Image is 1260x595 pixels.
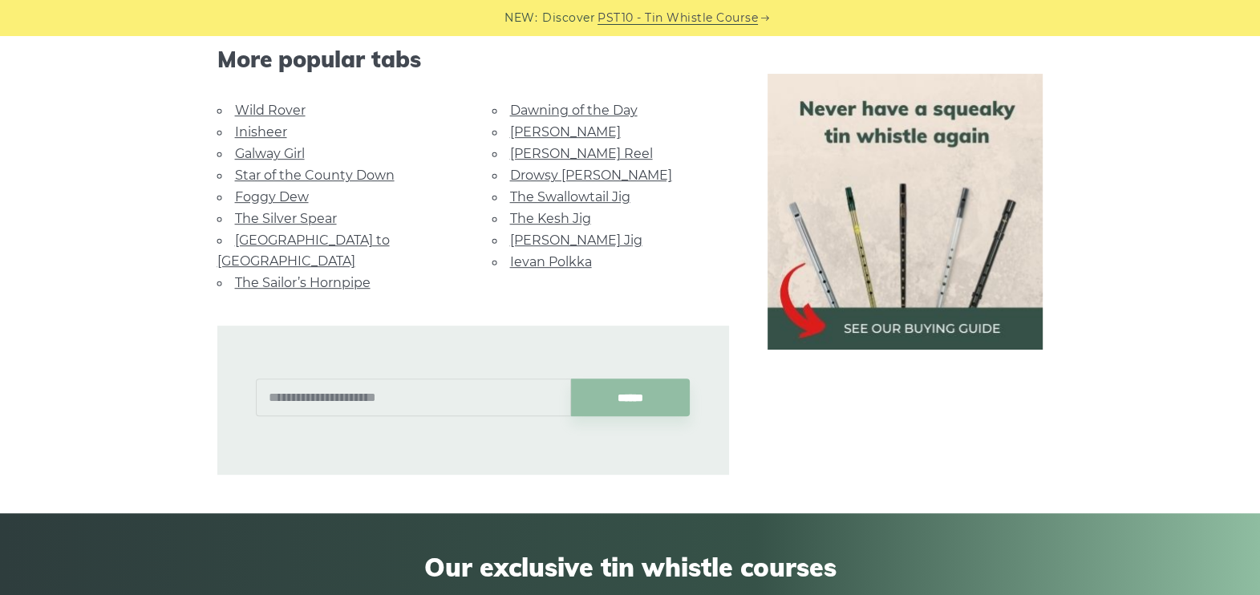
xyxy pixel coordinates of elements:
a: Galway Girl [235,146,305,161]
a: The Swallowtail Jig [510,189,630,204]
a: Wild Rover [235,103,306,118]
a: The Kesh Jig [510,211,591,226]
a: Ievan Polkka [510,254,592,269]
a: The Silver Spear [235,211,337,226]
a: [PERSON_NAME] Reel [510,146,653,161]
a: Star of the County Down [235,168,395,183]
img: tin whistle buying guide [768,74,1043,350]
a: [PERSON_NAME] [510,124,621,140]
span: Our exclusive tin whistle courses [178,552,1083,582]
a: Foggy Dew [235,189,309,204]
span: NEW: [504,9,537,27]
a: Dawning of the Day [510,103,638,118]
a: Inisheer [235,124,287,140]
a: PST10 - Tin Whistle Course [598,9,758,27]
span: More popular tabs [217,46,729,73]
a: [PERSON_NAME] Jig [510,233,642,248]
a: [GEOGRAPHIC_DATA] to [GEOGRAPHIC_DATA] [217,233,390,269]
a: Drowsy [PERSON_NAME] [510,168,672,183]
a: The Sailor’s Hornpipe [235,275,371,290]
span: Discover [542,9,595,27]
